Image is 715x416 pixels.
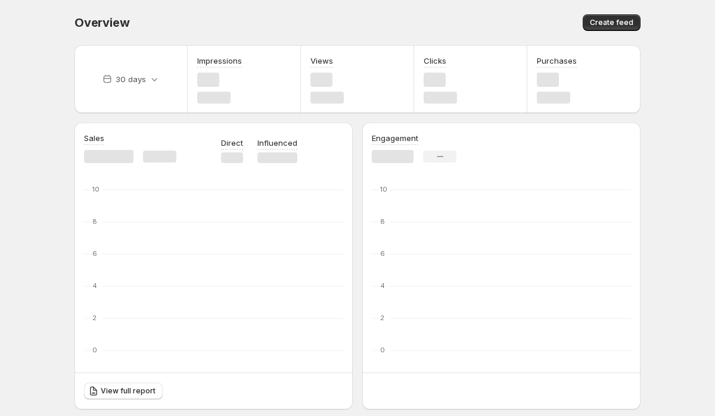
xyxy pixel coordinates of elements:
text: 2 [380,314,384,322]
text: 4 [92,281,97,290]
text: 0 [92,346,97,354]
a: View full report [84,383,163,399]
button: Create feed [583,14,641,31]
h3: Engagement [372,132,418,144]
h3: Views [310,55,333,67]
text: 10 [92,185,100,193]
text: 10 [380,185,387,193]
p: 30 days [116,73,146,85]
span: Create feed [590,18,633,27]
h3: Sales [84,132,104,144]
text: 0 [380,346,385,354]
text: 8 [92,217,97,226]
text: 8 [380,217,385,226]
span: Overview [74,15,129,30]
p: Direct [221,137,243,149]
text: 6 [92,249,97,258]
h3: Clicks [424,55,446,67]
h3: Impressions [197,55,242,67]
text: 6 [380,249,385,258]
text: 4 [380,281,385,290]
span: View full report [101,386,156,396]
text: 2 [92,314,97,322]
p: Influenced [257,137,297,149]
h3: Purchases [537,55,577,67]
